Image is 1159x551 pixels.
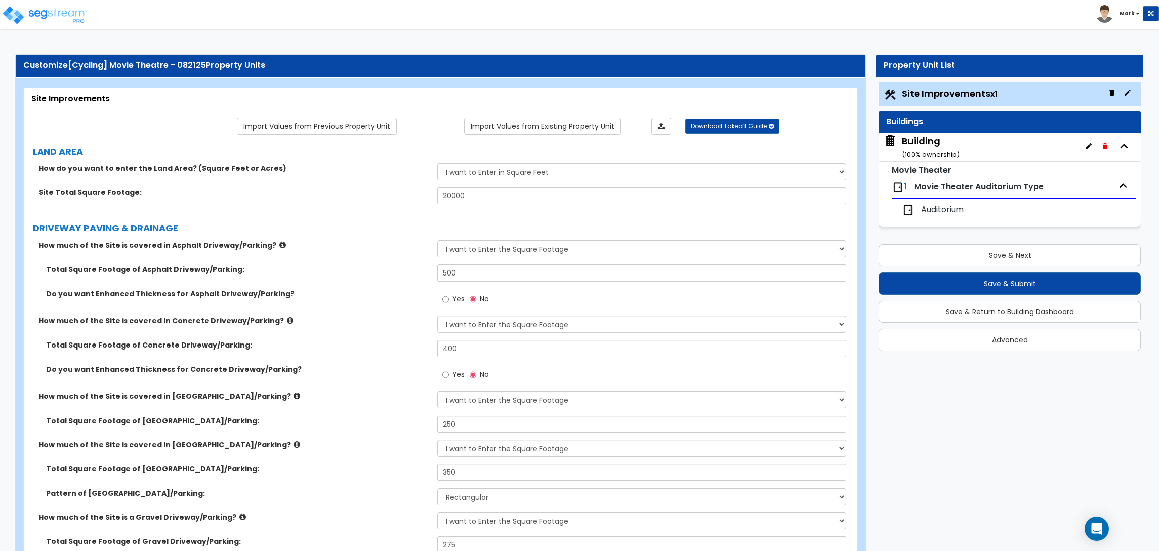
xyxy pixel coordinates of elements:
[46,340,430,350] label: Total Square Footage of Concrete Driveway/Parking:
[884,134,960,160] span: Building
[1085,517,1109,541] div: Open Intercom Messenger
[904,181,907,192] span: 1
[23,60,858,72] div: Customize Property Units
[892,164,951,176] small: Movie Theater
[902,134,960,160] div: Building
[452,369,465,379] span: Yes
[470,369,476,380] input: No
[480,369,489,379] span: No
[921,204,964,216] span: Auditorium
[691,122,767,130] span: Download Takeoff Guide
[470,294,476,305] input: No
[452,294,465,304] span: Yes
[685,119,779,134] button: Download Takeoff Guide
[287,317,293,324] i: click for more info!
[2,5,87,25] img: logo_pro_r.png
[46,416,430,426] label: Total Square Footage of [GEOGRAPHIC_DATA]/Parking:
[879,244,1141,266] button: Save & Next
[879,329,1141,351] button: Advanced
[39,316,430,326] label: How much of the Site is covered in Concrete Driveway/Parking?
[39,440,430,450] label: How much of the Site is covered in [GEOGRAPHIC_DATA]/Parking?
[39,163,430,173] label: How do you want to enter the Land Area? (Square Feet or Acres)
[879,301,1141,323] button: Save & Return to Building Dashboard
[46,264,430,274] label: Total Square Footage of Asphalt Driveway/Parking:
[884,134,897,148] img: building.svg
[914,181,1044,192] span: Movie Theater Auditorium Type
[902,150,960,159] small: ( 100 % ownership)
[294,392,300,400] i: click for more info!
[1096,5,1113,23] img: avatar.png
[39,240,430,250] label: How much of the Site is covered in Asphalt Driveway/Parking?
[279,241,286,249] i: click for more info!
[902,204,914,216] img: door.png
[884,88,897,101] img: Construction.png
[33,145,851,158] label: LAND AREA
[39,512,430,522] label: How much of the Site is a Gravel Driveway/Parking?
[651,118,671,135] a: Import the dynamic attributes value through Excel sheet
[46,464,430,474] label: Total Square Footage of [GEOGRAPHIC_DATA]/Parking:
[239,513,246,521] i: click for more info!
[879,272,1141,295] button: Save & Submit
[46,488,430,498] label: Pattern of [GEOGRAPHIC_DATA]/Parking:
[294,441,300,448] i: click for more info!
[31,93,850,105] div: Site Improvements
[46,536,430,546] label: Total Square Footage of Gravel Driveway/Parking:
[464,118,621,135] a: Import the dynamic attribute values from existing properties.
[68,59,206,71] span: [Cycling] Movie Theatre - 082125
[892,181,904,193] img: door.png
[39,187,430,197] label: Site Total Square Footage:
[442,369,449,380] input: Yes
[442,294,449,305] input: Yes
[886,116,1133,128] div: Buildings
[33,222,851,235] label: DRIVEWAY PAVING & DRAINAGE
[480,294,489,304] span: No
[1120,10,1135,17] b: Mark
[990,89,997,99] small: x1
[902,87,997,100] span: Site Improvements
[237,118,397,135] a: Import the dynamic attribute values from previous properties.
[39,391,430,401] label: How much of the Site is covered in [GEOGRAPHIC_DATA]/Parking?
[46,289,430,299] label: Do you want Enhanced Thickness for Asphalt Driveway/Parking?
[46,364,430,374] label: Do you want Enhanced Thickness for Concrete Driveway/Parking?
[884,60,1136,72] div: Property Unit List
